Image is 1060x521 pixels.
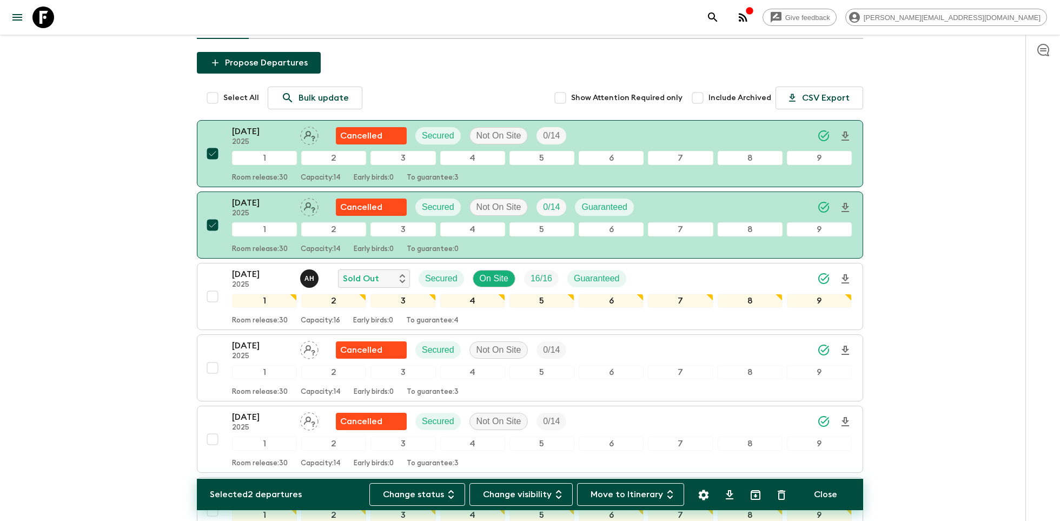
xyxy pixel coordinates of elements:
[300,201,319,210] span: Assign pack leader
[354,174,394,182] p: Early birds: 0
[543,129,560,142] p: 0 / 14
[419,270,464,287] div: Secured
[574,272,620,285] p: Guaranteed
[476,201,521,214] p: Not On Site
[340,129,382,142] p: Cancelled
[648,365,713,379] div: 7
[370,365,435,379] div: 3
[524,270,559,287] div: Trip Fill
[406,316,459,325] p: To guarantee: 4
[415,199,461,216] div: Secured
[232,125,291,138] p: [DATE]
[343,272,379,285] p: Sold Out
[422,129,454,142] p: Secured
[301,245,341,254] p: Capacity: 14
[415,413,461,430] div: Secured
[476,129,521,142] p: Not On Site
[223,93,259,103] span: Select All
[300,273,321,281] span: Alenka Hriberšek
[353,316,393,325] p: Early birds: 0
[787,365,852,379] div: 9
[469,127,528,144] div: Not On Site
[845,9,1047,26] div: [PERSON_NAME][EMAIL_ADDRESS][DOMAIN_NAME]
[858,14,1046,22] span: [PERSON_NAME][EMAIL_ADDRESS][DOMAIN_NAME]
[718,294,783,308] div: 8
[232,411,291,424] p: [DATE]
[336,341,407,359] div: Flash Pack cancellation
[407,388,459,397] p: To guarantee: 3
[370,294,435,308] div: 3
[839,130,852,143] svg: Download Onboarding
[300,269,321,288] button: AH
[197,406,863,473] button: [DATE]2025Assign pack leaderFlash Pack cancellationSecuredNot On SiteTrip Fill123456789Room relea...
[839,344,852,357] svg: Download Onboarding
[509,222,574,236] div: 5
[197,334,863,401] button: [DATE]2025Assign pack leaderFlash Pack cancellationSecuredNot On SiteTrip Fill123456789Room relea...
[415,127,461,144] div: Secured
[301,222,366,236] div: 2
[370,222,435,236] div: 3
[718,222,783,236] div: 8
[232,209,291,218] p: 2025
[440,365,505,379] div: 4
[422,415,454,428] p: Secured
[197,52,321,74] button: Propose Departures
[801,483,850,506] button: Close
[232,245,288,254] p: Room release: 30
[440,437,505,451] div: 4
[299,91,349,104] p: Bulk update
[702,6,724,28] button: search adventures
[422,344,454,357] p: Secured
[787,222,852,236] div: 9
[817,415,830,428] svg: Synced Successfully
[300,130,319,139] span: Assign pack leader
[536,413,566,430] div: Trip Fill
[415,341,461,359] div: Secured
[476,415,521,428] p: Not On Site
[839,201,852,214] svg: Download Onboarding
[354,388,394,397] p: Early birds: 0
[268,87,362,109] a: Bulk update
[787,437,852,451] div: 9
[779,14,836,22] span: Give feedback
[469,199,528,216] div: Not On Site
[787,294,852,308] div: 9
[648,222,713,236] div: 7
[469,483,573,506] button: Change visibility
[571,93,683,103] span: Show Attention Required only
[197,263,863,330] button: [DATE]2025Alenka HriberšekSold OutSecuredOn SiteTrip FillGuaranteed123456789Room release:30Capaci...
[354,459,394,468] p: Early birds: 0
[718,437,783,451] div: 8
[577,483,684,506] button: Move to Itinerary
[718,365,783,379] div: 8
[776,87,863,109] button: CSV Export
[719,484,740,506] button: Download CSV
[370,151,435,165] div: 3
[648,151,713,165] div: 7
[232,424,291,432] p: 2025
[197,192,863,259] button: [DATE]2025Assign pack leaderFlash Pack cancellationSecuredNot On SiteTrip FillGuaranteed123456789...
[340,344,382,357] p: Cancelled
[232,339,291,352] p: [DATE]
[336,199,407,216] div: Flash Pack cancellation
[422,201,454,214] p: Secured
[340,201,382,214] p: Cancelled
[300,416,319,424] span: Assign pack leader
[718,151,783,165] div: 8
[301,437,366,451] div: 2
[369,483,465,506] button: Change status
[301,294,366,308] div: 2
[232,268,291,281] p: [DATE]
[440,151,505,165] div: 4
[579,294,644,308] div: 6
[763,9,837,26] a: Give feedback
[336,127,407,144] div: Flash Pack cancellation
[839,273,852,286] svg: Download Onboarding
[581,201,627,214] p: Guaranteed
[407,174,459,182] p: To guarantee: 3
[476,344,521,357] p: Not On Site
[232,196,291,209] p: [DATE]
[839,416,852,428] svg: Download Onboarding
[232,294,297,308] div: 1
[232,174,288,182] p: Room release: 30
